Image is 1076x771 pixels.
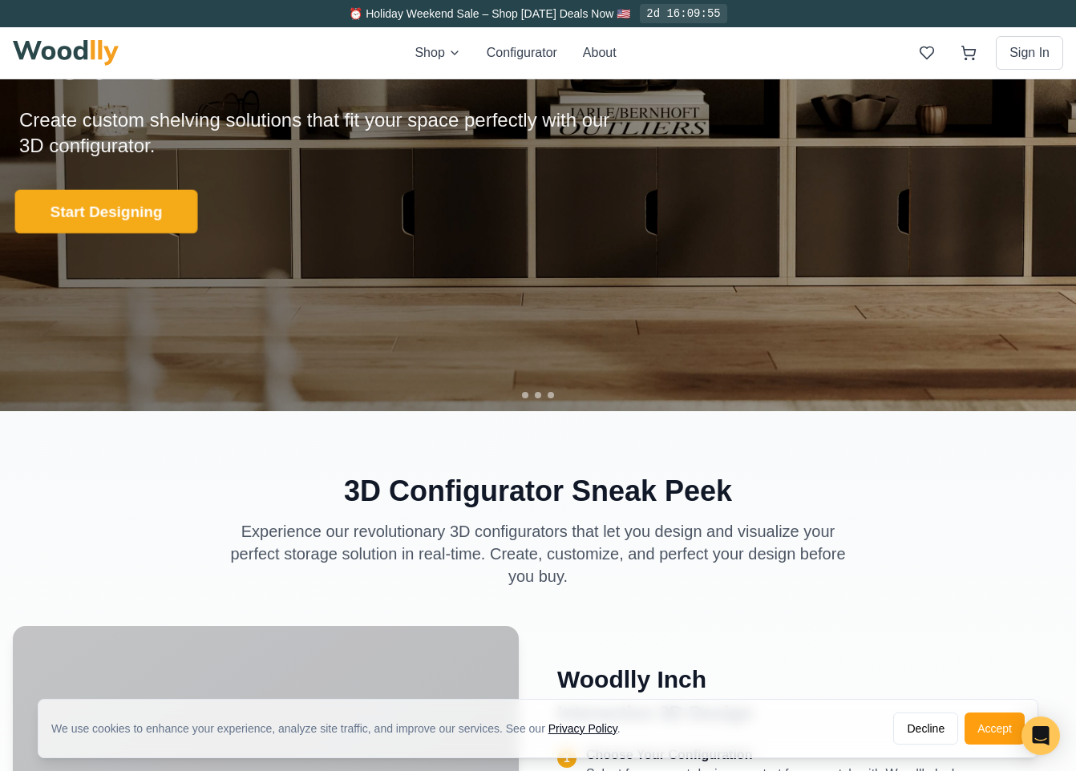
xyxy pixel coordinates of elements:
p: Experience our revolutionary 3D configurators that let you design and visualize your perfect stor... [230,520,846,587]
button: Start Designing [15,189,198,233]
button: Shop [415,43,460,63]
div: Open Intercom Messenger [1021,717,1060,755]
span: ⏰ Holiday Weekend Sale – Shop [DATE] Deals Now 🇺🇸 [349,7,630,20]
a: Privacy Policy [548,722,617,735]
p: Create custom shelving solutions that fit your space perfectly with our 3D configurator. [19,107,635,159]
img: Woodlly [13,40,119,66]
h2: 3D Configurator Sneak Peek [13,475,1063,507]
div: We use cookies to enhance your experience, analyze site traffic, and improve our services. See our . [51,721,633,737]
button: Accept [965,712,1025,745]
button: Decline [893,712,958,745]
h3: Woodlly Inch [557,665,1063,694]
button: Sign In [996,36,1063,70]
button: Configurator [487,43,557,63]
div: 2d 16:09:55 [640,4,726,23]
button: About [583,43,617,63]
